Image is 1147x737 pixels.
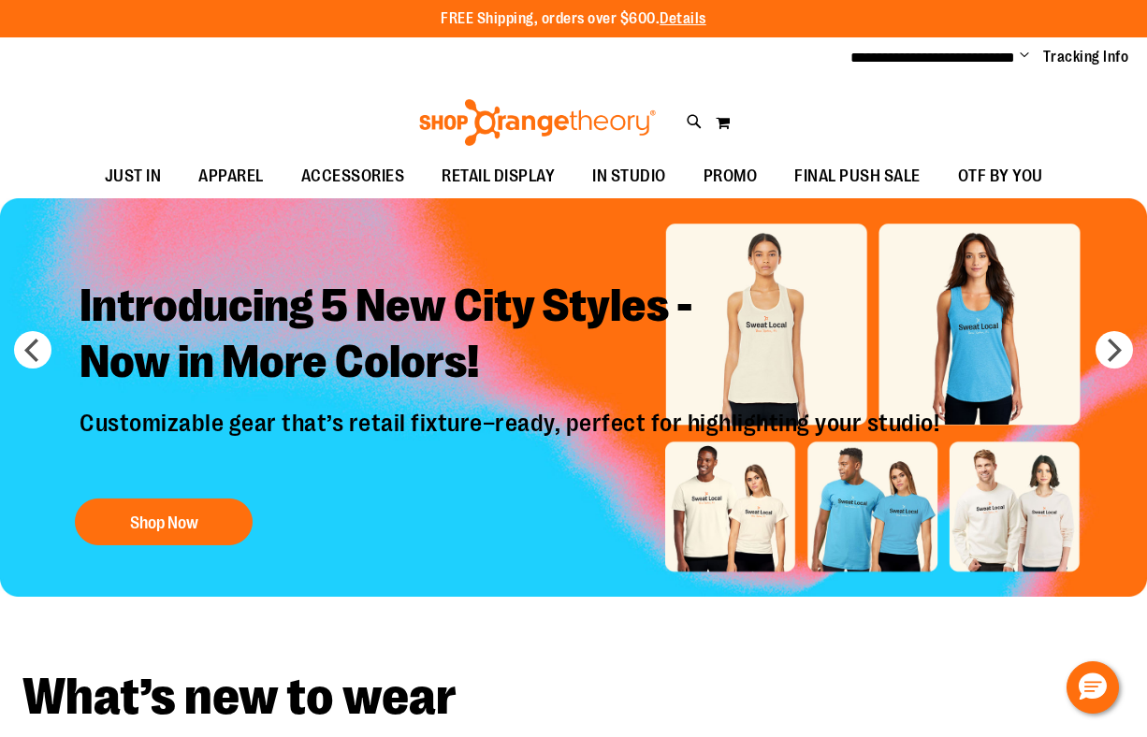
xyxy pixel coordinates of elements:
span: IN STUDIO [592,155,666,197]
span: RETAIL DISPLAY [442,155,555,197]
a: PROMO [685,155,777,198]
span: APPAREL [198,155,264,197]
button: Shop Now [75,499,253,545]
a: JUST IN [86,155,181,198]
p: Customizable gear that’s retail fixture–ready, perfect for highlighting your studio! [65,409,958,480]
a: RETAIL DISPLAY [423,155,573,198]
button: next [1096,331,1133,368]
h2: What’s new to wear [22,672,1125,723]
button: Hello, have a question? Let’s chat. [1067,661,1119,714]
a: IN STUDIO [573,155,685,198]
a: APPAREL [180,155,283,198]
span: ACCESSORIES [301,155,405,197]
p: FREE Shipping, orders over $600. [441,8,706,30]
a: ACCESSORIES [283,155,424,198]
a: Introducing 5 New City Styles -Now in More Colors! Customizable gear that’s retail fixture–ready,... [65,264,958,555]
button: Account menu [1020,48,1029,66]
span: FINAL PUSH SALE [794,155,921,197]
a: FINAL PUSH SALE [776,155,939,198]
button: prev [14,331,51,368]
img: Shop Orangetheory [416,99,659,146]
a: Details [660,10,706,27]
span: OTF BY YOU [958,155,1043,197]
a: OTF BY YOU [939,155,1062,198]
a: Tracking Info [1043,47,1129,67]
h2: Introducing 5 New City Styles - Now in More Colors! [65,264,958,409]
span: PROMO [704,155,758,197]
span: JUST IN [105,155,162,197]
